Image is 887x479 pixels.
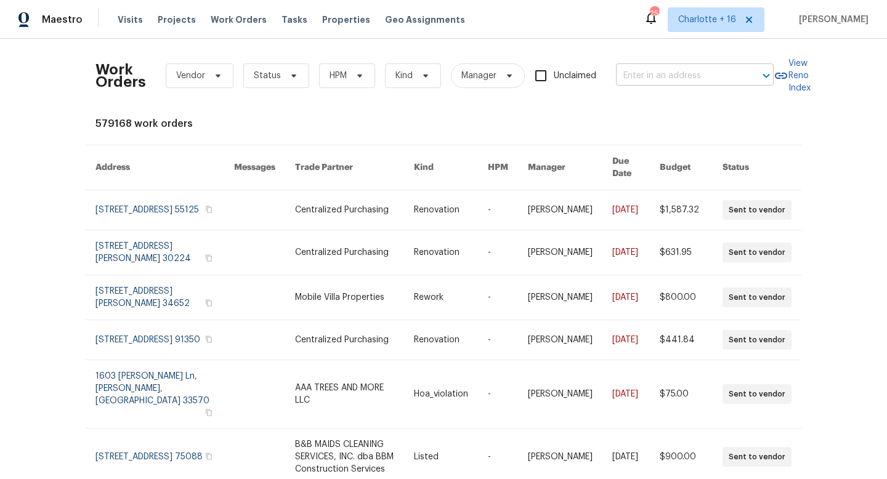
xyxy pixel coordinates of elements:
span: Projects [158,14,196,26]
span: Visits [118,14,143,26]
td: - [478,360,518,429]
th: Trade Partner [285,145,404,190]
th: Status [713,145,801,190]
span: Kind [395,70,413,82]
button: Open [758,67,775,84]
td: Centralized Purchasing [285,230,404,275]
td: - [478,230,518,275]
td: - [478,275,518,320]
div: 258 [650,7,658,20]
th: Budget [650,145,713,190]
span: HPM [330,70,347,82]
td: [PERSON_NAME] [518,230,602,275]
span: Geo Assignments [385,14,465,26]
span: Manager [461,70,496,82]
td: AAA TREES AND MORE LLC [285,360,404,429]
th: HPM [478,145,518,190]
span: Maestro [42,14,83,26]
td: [PERSON_NAME] [518,190,602,230]
span: Properties [322,14,370,26]
button: Copy Address [203,297,214,308]
td: Renovation [404,320,478,360]
button: Copy Address [203,451,214,462]
td: Centralized Purchasing [285,190,404,230]
button: Copy Address [203,334,214,345]
span: Vendor [176,70,205,82]
td: Renovation [404,190,478,230]
input: Enter in an address [616,66,739,86]
td: - [478,190,518,230]
th: Messages [224,145,285,190]
td: Centralized Purchasing [285,320,404,360]
span: Unclaimed [554,70,596,83]
td: Renovation [404,230,478,275]
td: Mobile Villa Properties [285,275,404,320]
h2: Work Orders [95,63,146,88]
span: [PERSON_NAME] [794,14,869,26]
span: Tasks [281,15,307,24]
button: Copy Address [203,252,214,264]
td: [PERSON_NAME] [518,275,602,320]
td: [PERSON_NAME] [518,320,602,360]
span: Work Orders [211,14,267,26]
button: Copy Address [203,204,214,215]
td: - [478,320,518,360]
th: Kind [404,145,478,190]
td: Rework [404,275,478,320]
td: Hoa_violation [404,360,478,429]
span: Status [254,70,281,82]
span: Charlotte + 16 [678,14,736,26]
button: Copy Address [203,407,214,418]
div: 579168 work orders [95,118,792,130]
th: Manager [518,145,602,190]
a: View Reno Index [774,57,811,94]
td: [PERSON_NAME] [518,360,602,429]
th: Due Date [602,145,650,190]
th: Address [86,145,224,190]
